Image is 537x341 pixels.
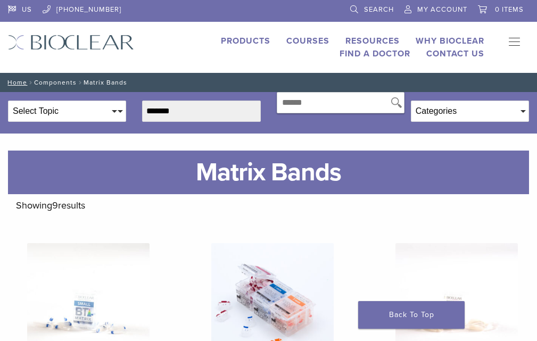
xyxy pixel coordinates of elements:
[417,5,467,14] span: My Account
[345,36,400,46] a: Resources
[426,48,484,59] a: Contact Us
[77,80,84,85] span: /
[411,101,528,121] div: Categories
[52,199,58,211] span: 9
[500,35,529,51] nav: Primary Navigation
[8,151,529,194] h1: Matrix Bands
[358,301,465,329] a: Back To Top
[340,48,410,59] a: Find A Doctor
[27,80,34,85] span: /
[495,5,524,14] span: 0 items
[16,194,521,217] p: Showing results
[416,36,484,46] a: Why Bioclear
[9,101,126,121] div: Select Topic
[4,79,27,86] a: Home
[286,36,329,46] a: Courses
[8,35,134,50] img: Bioclear
[364,5,394,14] span: Search
[221,36,270,46] a: Products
